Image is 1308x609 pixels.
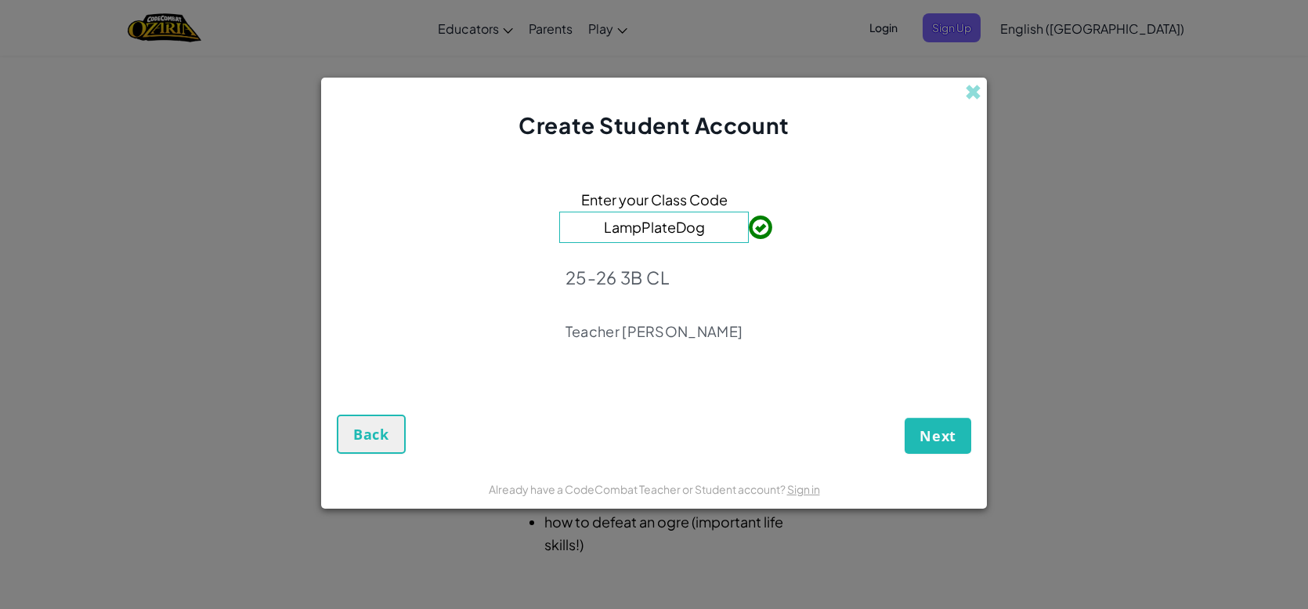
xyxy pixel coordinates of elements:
[489,482,787,496] span: Already have a CodeCombat Teacher or Student account?
[905,418,971,454] button: Next
[581,188,728,211] span: Enter your Class Code
[353,425,389,444] span: Back
[519,111,789,139] span: Create Student Account
[337,415,406,454] button: Back
[565,266,743,288] p: 25-26 3B CL
[565,322,743,341] p: Teacher [PERSON_NAME]
[787,482,820,496] a: Sign in
[920,426,956,445] span: Next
